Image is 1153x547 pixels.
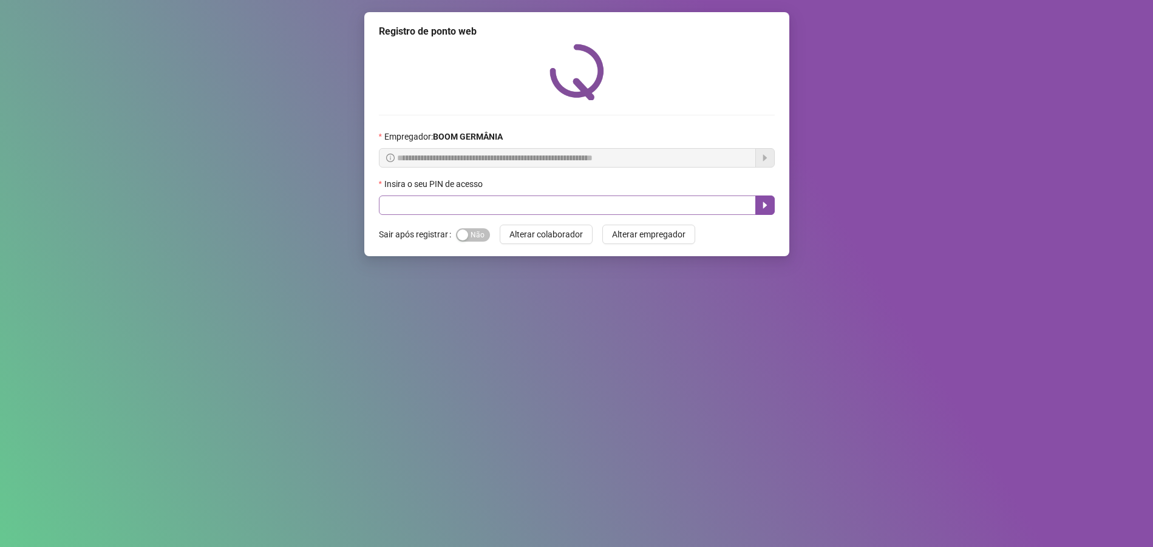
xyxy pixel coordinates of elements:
label: Insira o seu PIN de acesso [379,177,491,191]
span: Alterar empregador [612,228,685,241]
label: Sair após registrar [379,225,456,244]
span: Empregador : [384,130,503,143]
strong: BOOM GERMÂNIA [433,132,503,141]
img: QRPoint [549,44,604,100]
span: caret-right [760,200,770,210]
span: Alterar colaborador [509,228,583,241]
button: Alterar colaborador [500,225,593,244]
div: Registro de ponto web [379,24,775,39]
span: info-circle [386,154,395,162]
button: Alterar empregador [602,225,695,244]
